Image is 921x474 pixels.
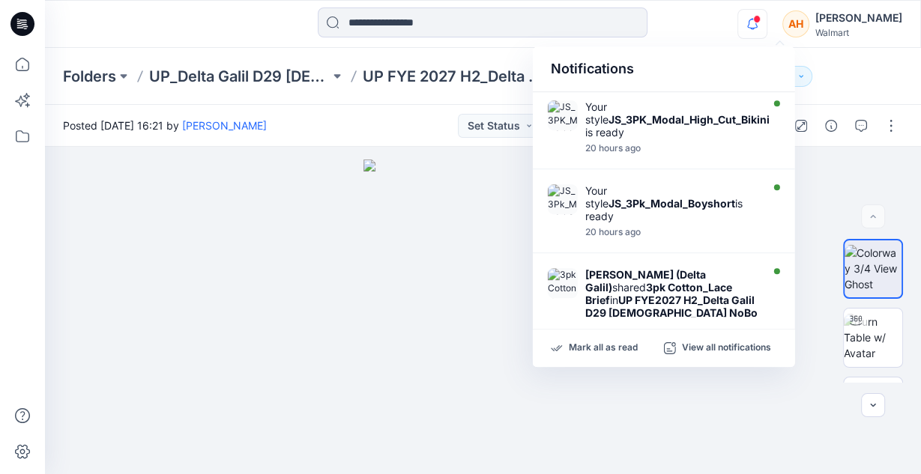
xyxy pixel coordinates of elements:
div: [PERSON_NAME] [815,9,902,27]
img: eyJhbGciOiJIUzI1NiIsImtpZCI6IjAiLCJzbHQiOiJzZXMiLCJ0eXAiOiJKV1QifQ.eyJkYXRhIjp7InR5cGUiOiJzdG9yYW... [363,159,602,473]
strong: UP FYE2027 H2_Delta Galil D29 [DEMOGRAPHIC_DATA] NoBo Panties (Unknown) [585,294,758,332]
p: Mark all as read [569,341,638,355]
a: Folders [63,66,116,87]
img: JS_3PK_Modal_High_Cut_Bikini [548,100,578,130]
a: UP FYE 2027 H2_Delta Galil D29 Joyspun Shapewear [363,66,543,87]
a: [PERSON_NAME] [182,119,267,132]
div: Your style is ready [585,184,758,222]
img: JS_3Pk_Modal_Boyshort [548,184,578,214]
div: Walmart [815,27,902,38]
div: Thursday, September 11, 2025 20:49 [585,227,758,237]
strong: [PERSON_NAME] (Delta Galil) [585,268,706,294]
img: Colorway 3/4 View Ghost [845,245,902,292]
img: 3pk Cotton_Lace Brief [548,268,578,298]
a: UP_Delta Galil D29 [DEMOGRAPHIC_DATA] Joyspun Intimates [149,66,330,87]
img: Turn Table w/ Avatar [844,314,902,361]
strong: 3pk Cotton_Lace Brief [585,281,732,306]
span: Posted [DATE] 16:21 by [63,118,267,133]
button: Details [819,114,843,138]
strong: JS_3Pk_Modal_Boyshort [609,197,735,210]
p: View all notifications [682,341,771,355]
div: AH [782,10,809,37]
div: shared in [585,268,758,332]
div: Thursday, September 11, 2025 20:55 [585,143,771,154]
strong: JS_3PK_Modal_High_Cut_Bikini [609,113,770,126]
div: Notifications [533,46,795,92]
div: Your style is ready [585,100,771,139]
